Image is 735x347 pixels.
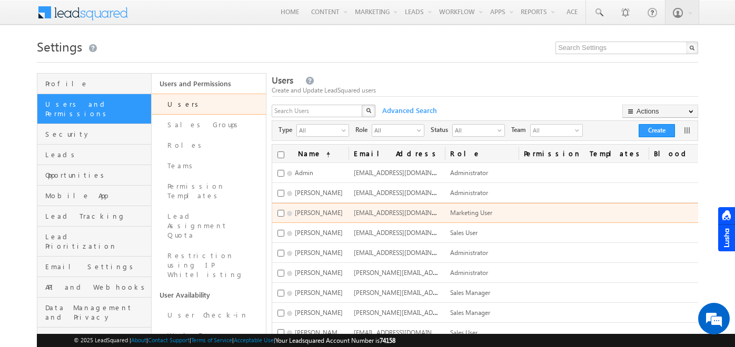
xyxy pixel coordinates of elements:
[37,94,151,124] a: Users and Permissions
[450,289,490,297] span: Sales Manager
[498,127,506,133] span: select
[191,336,232,343] a: Terms of Service
[349,145,445,162] a: Email Address
[45,170,148,180] span: Opportunities
[152,246,266,285] a: Restriction using IP Whitelisting
[45,262,148,271] span: Email Settings
[372,125,415,135] span: All
[45,232,148,251] span: Lead Prioritization
[622,105,698,118] button: Actions
[37,145,151,165] a: Leads
[417,127,425,133] span: select
[297,125,340,135] span: All
[377,106,440,115] span: Advanced Search
[152,74,266,94] a: Users and Permissions
[531,125,573,136] span: All
[272,74,293,86] span: Users
[152,115,266,135] a: Sales Groups
[649,145,725,162] a: Blood Group
[445,145,519,162] a: Role
[131,336,146,343] a: About
[322,150,330,159] span: (sorted ascending)
[293,145,335,162] a: Name
[295,249,343,257] span: [PERSON_NAME]
[555,42,698,54] input: Search Settings
[148,336,190,343] a: Contact Support
[45,211,148,221] span: Lead Tracking
[45,79,148,88] span: Profile
[380,336,395,344] span: 74158
[45,191,148,200] span: Mobile App
[37,206,151,227] a: Lead Tracking
[37,74,151,94] a: Profile
[450,249,488,257] span: Administrator
[354,328,454,336] span: [EMAIL_ADDRESS][DOMAIN_NAME]
[74,335,395,345] span: © 2025 LeadSquared | | | | |
[37,124,151,145] a: Security
[450,229,478,237] span: Sales User
[295,269,343,277] span: [PERSON_NAME]
[295,309,343,317] span: [PERSON_NAME]
[275,336,395,344] span: Your Leadsquared Account Number is
[152,94,266,115] a: Users
[355,125,372,135] span: Role
[366,108,371,113] img: Search
[354,268,502,277] span: [PERSON_NAME][EMAIL_ADDRESS][DOMAIN_NAME]
[272,105,363,117] input: Search Users
[354,308,502,317] span: [PERSON_NAME][EMAIL_ADDRESS][DOMAIN_NAME]
[37,227,151,257] a: Lead Prioritization
[450,189,488,197] span: Administrator
[295,169,313,177] span: Admin
[45,150,148,159] span: Leads
[272,86,698,95] div: Create and Update LeadSquared users
[37,257,151,277] a: Email Settings
[45,282,148,292] span: API and Webhooks
[295,189,343,197] span: [PERSON_NAME]
[639,124,675,137] button: Create
[354,248,454,257] span: [EMAIL_ADDRESS][DOMAIN_NAME]
[37,277,151,298] a: API and Webhooks
[37,38,82,55] span: Settings
[354,168,454,177] span: [EMAIL_ADDRESS][DOMAIN_NAME]
[511,125,530,135] span: Team
[354,188,454,197] span: [EMAIL_ADDRESS][DOMAIN_NAME]
[295,209,343,217] span: [PERSON_NAME]
[450,269,488,277] span: Administrator
[431,125,452,135] span: Status
[152,285,266,305] a: User Availability
[37,186,151,206] a: Mobile App
[342,127,350,133] span: select
[453,125,496,135] span: All
[37,298,151,328] a: Data Management and Privacy
[45,333,148,342] span: Analytics
[450,329,478,336] span: Sales User
[152,176,266,206] a: Permission Templates
[152,156,266,176] a: Teams
[45,303,148,322] span: Data Management and Privacy
[45,129,148,139] span: Security
[152,135,266,156] a: Roles
[279,125,296,135] span: Type
[354,228,454,237] span: [EMAIL_ADDRESS][DOMAIN_NAME]
[354,288,502,297] span: [PERSON_NAME][EMAIL_ADDRESS][DOMAIN_NAME]
[295,229,343,237] span: [PERSON_NAME]
[450,309,490,317] span: Sales Manager
[295,328,349,336] span: [PERSON_NAME] A
[450,209,492,217] span: Marketing User
[234,336,274,343] a: Acceptable Use
[37,165,151,186] a: Opportunities
[450,169,488,177] span: Administrator
[45,99,148,118] span: Users and Permissions
[519,145,649,162] span: Permission Templates
[152,206,266,246] a: Lead Assignment Quota
[152,305,266,325] a: User Check-in
[295,289,343,297] span: [PERSON_NAME]
[354,208,454,217] span: [EMAIL_ADDRESS][DOMAIN_NAME]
